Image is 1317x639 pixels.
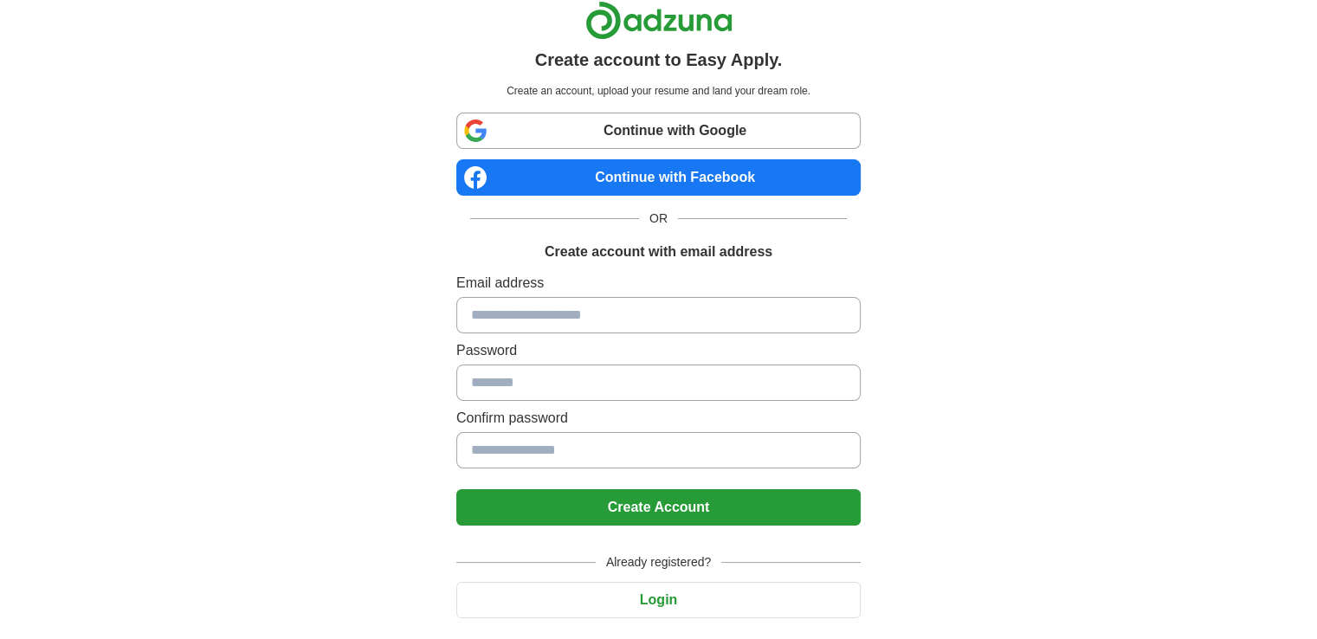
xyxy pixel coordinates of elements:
button: Login [456,582,861,618]
a: Continue with Google [456,113,861,149]
img: Adzuna logo [585,1,733,40]
span: Already registered? [596,553,721,571]
h1: Create account to Easy Apply. [535,47,783,73]
p: Create an account, upload your resume and land your dream role. [460,83,857,99]
label: Email address [456,273,861,294]
label: Confirm password [456,408,861,429]
button: Create Account [456,489,861,526]
h1: Create account with email address [545,242,772,262]
label: Password [456,340,861,361]
a: Login [456,592,861,607]
span: OR [639,210,678,228]
a: Continue with Facebook [456,159,861,196]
